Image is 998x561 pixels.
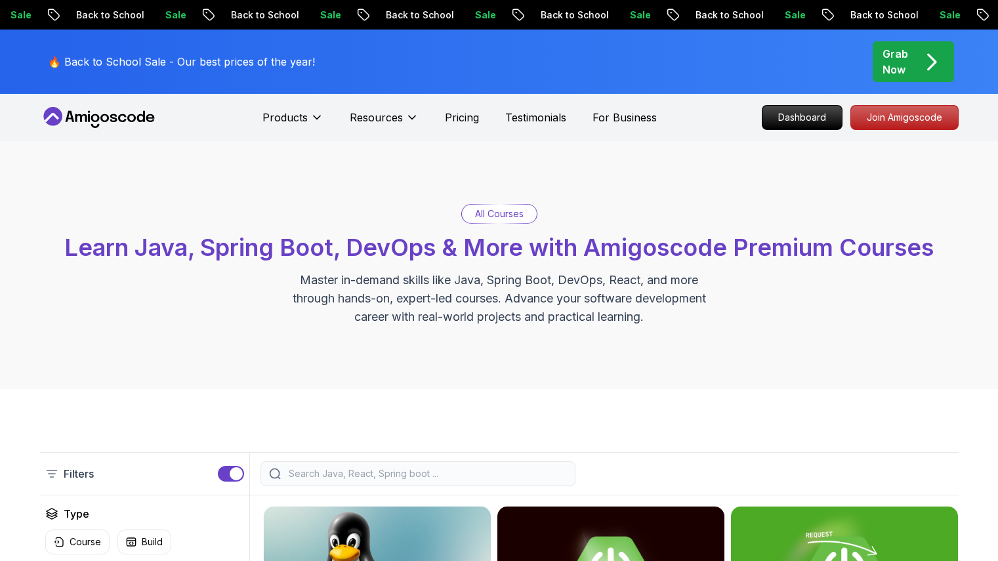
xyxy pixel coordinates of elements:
[911,9,953,22] p: Sale
[286,467,567,480] input: Search Java, React, Spring boot ...
[64,466,94,482] p: Filters
[357,9,446,22] p: Back to School
[475,207,524,220] p: All Courses
[350,110,403,125] p: Resources
[762,105,842,130] a: Dashboard
[142,535,163,549] p: Build
[45,530,110,554] button: Course
[593,110,657,125] a: For Business
[667,9,756,22] p: Back to School
[851,106,958,129] p: Join Amigoscode
[291,9,333,22] p: Sale
[262,110,323,136] button: Products
[762,106,842,129] p: Dashboard
[48,54,315,70] p: 🔥 Back to School Sale - Our best prices of the year!
[202,9,291,22] p: Back to School
[279,271,720,326] p: Master in-demand skills like Java, Spring Boot, DevOps, React, and more through hands-on, expert-...
[850,105,959,130] a: Join Amigoscode
[64,233,934,262] span: Learn Java, Spring Boot, DevOps & More with Amigoscode Premium Courses
[64,506,89,522] h2: Type
[70,535,101,549] p: Course
[512,9,601,22] p: Back to School
[883,46,908,77] p: Grab Now
[601,9,643,22] p: Sale
[756,9,798,22] p: Sale
[505,110,566,125] a: Testimonials
[445,110,479,125] a: Pricing
[350,110,419,136] button: Resources
[117,530,171,554] button: Build
[262,110,308,125] p: Products
[446,9,488,22] p: Sale
[136,9,178,22] p: Sale
[47,9,136,22] p: Back to School
[821,9,911,22] p: Back to School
